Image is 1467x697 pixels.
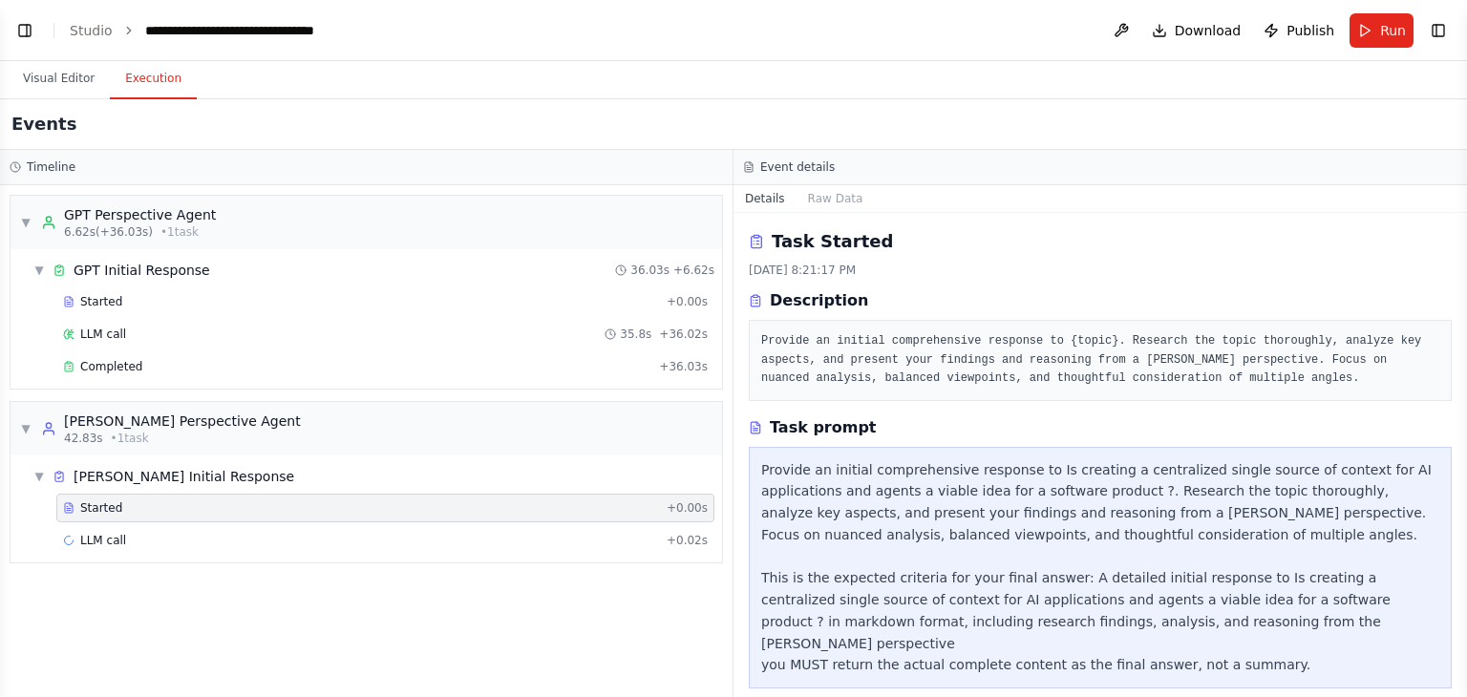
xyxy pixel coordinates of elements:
span: Download [1175,21,1242,40]
button: Details [733,185,797,212]
span: ▼ [20,215,32,230]
span: + 0.02s [667,533,708,548]
button: Run [1350,13,1414,48]
button: Execution [110,59,197,99]
span: 6.62s (+36.03s) [64,224,153,240]
button: Show right sidebar [1425,17,1452,44]
span: Started [80,500,122,516]
span: + 36.03s [659,359,708,374]
h3: Description [770,289,868,312]
div: Provide an initial comprehensive response to Is creating a centralized single source of context f... [761,459,1439,677]
button: Raw Data [797,185,875,212]
a: Studio [70,23,113,38]
div: GPT Perspective Agent [64,205,216,224]
span: 42.83s [64,431,103,446]
button: Publish [1256,13,1342,48]
span: ▼ [33,263,45,278]
button: Show left sidebar [11,17,38,44]
span: Completed [80,359,142,374]
span: Run [1380,21,1406,40]
span: + 36.02s [659,327,708,342]
span: Started [80,294,122,309]
div: [DATE] 8:21:17 PM [749,263,1452,278]
span: 35.8s [620,327,651,342]
span: + 0.00s [667,294,708,309]
span: + 0.00s [667,500,708,516]
span: ▼ [20,421,32,436]
div: [PERSON_NAME] Perspective Agent [64,412,301,431]
div: GPT Initial Response [74,261,210,280]
pre: Provide an initial comprehensive response to {topic}. Research the topic thoroughly, analyze key ... [761,332,1439,389]
h3: Timeline [27,159,75,175]
button: Download [1144,13,1249,48]
div: [PERSON_NAME] Initial Response [74,467,294,486]
span: + 6.62s [673,263,714,278]
span: 36.03s [630,263,670,278]
span: LLM call [80,327,126,342]
span: LLM call [80,533,126,548]
span: • 1 task [111,431,149,446]
span: • 1 task [160,224,199,240]
span: Publish [1286,21,1334,40]
h3: Task prompt [770,416,877,439]
button: Visual Editor [8,59,110,99]
h2: Events [11,111,76,137]
nav: breadcrumb [70,21,314,40]
span: ▼ [33,469,45,484]
h3: Event details [760,159,835,175]
h2: Task Started [772,228,893,255]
